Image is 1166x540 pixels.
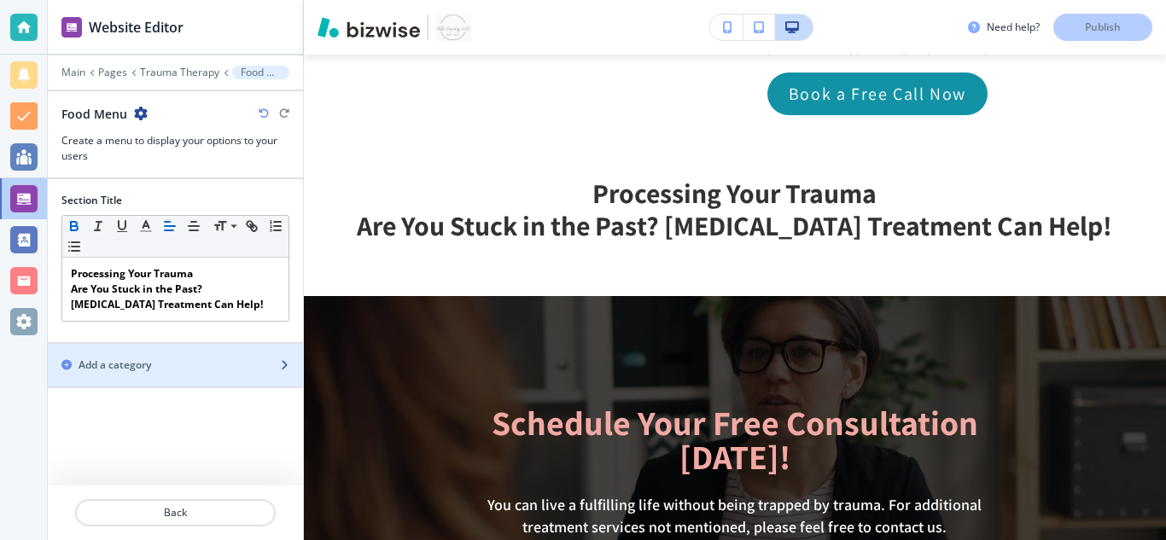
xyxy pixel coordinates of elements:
h2: Section Title [61,193,122,208]
h2: Website Editor [89,17,184,38]
button: Main [61,67,85,78]
p: Book a Free Call Now [789,80,966,107]
span: Schedule Your Free Consultation [DATE]! [492,400,985,479]
strong: Processing Your Trauma [592,175,877,211]
button: Add a category [48,344,303,386]
strong: Are You Stuck in the Past? [MEDICAL_DATA] Treatment Can Help! [357,207,1112,243]
h3: Need help? [987,20,1040,35]
a: Book a Free Call Now [767,73,988,115]
p: You can live a fulfilling life without being trapped by trauma. For additional treatment services... [459,494,1011,538]
h2: Food Menu [61,105,127,123]
img: editor icon [61,17,82,38]
h2: Add a category [79,357,151,373]
button: Food Menu [232,66,289,79]
img: Your Logo [435,14,471,41]
button: Trauma Therapy [140,67,219,78]
img: Bizwise Logo [318,17,420,38]
button: Pages [98,67,127,78]
p: Back [77,505,274,520]
strong: Processing Your Trauma [71,266,193,281]
p: Food Menu [241,67,281,78]
h3: Create a menu to display your options to your users [61,133,289,164]
strong: Are You Stuck in the Past? [MEDICAL_DATA] Treatment Can Help! [71,282,263,311]
button: Back [75,499,276,526]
